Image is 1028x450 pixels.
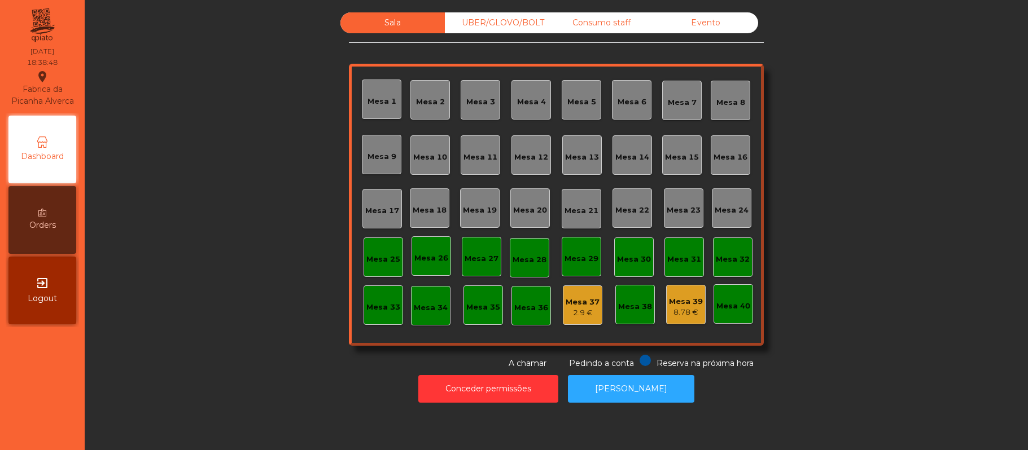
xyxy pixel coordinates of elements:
[466,96,495,108] div: Mesa 3
[514,302,548,314] div: Mesa 36
[445,12,549,33] div: UBER/GLOVO/BOLT
[36,276,49,290] i: exit_to_app
[517,96,546,108] div: Mesa 4
[466,302,500,313] div: Mesa 35
[366,302,400,313] div: Mesa 33
[566,297,600,308] div: Mesa 37
[514,152,548,163] div: Mesa 12
[716,254,750,265] div: Mesa 32
[368,96,396,107] div: Mesa 1
[716,301,750,312] div: Mesa 40
[413,205,447,216] div: Mesa 18
[414,302,448,314] div: Mesa 34
[513,205,547,216] div: Mesa 20
[618,96,646,108] div: Mesa 6
[29,219,56,231] span: Orders
[565,152,599,163] div: Mesa 13
[413,152,447,163] div: Mesa 10
[617,254,651,265] div: Mesa 30
[509,358,546,368] span: A chamar
[21,151,64,162] span: Dashboard
[569,358,634,368] span: Pedindo a conta
[549,12,654,33] div: Consumo staff
[654,12,758,33] div: Evento
[716,97,745,108] div: Mesa 8
[715,205,749,216] div: Mesa 24
[667,205,701,216] div: Mesa 23
[418,375,558,403] button: Conceder permissões
[366,254,400,265] div: Mesa 25
[668,97,697,108] div: Mesa 7
[27,58,58,68] div: 18:38:48
[665,152,699,163] div: Mesa 15
[465,253,498,264] div: Mesa 27
[568,375,694,403] button: [PERSON_NAME]
[365,205,399,217] div: Mesa 17
[566,307,600,319] div: 2.9 €
[30,46,54,56] div: [DATE]
[28,293,57,305] span: Logout
[9,70,76,107] div: Fabrica da Picanha Alverca
[565,253,598,264] div: Mesa 29
[667,254,701,265] div: Mesa 31
[28,6,56,45] img: qpiato
[513,254,546,266] div: Mesa 28
[618,301,652,312] div: Mesa 38
[36,70,49,83] i: location_on
[463,152,497,163] div: Mesa 11
[368,151,396,162] div: Mesa 9
[463,205,497,216] div: Mesa 19
[714,152,747,163] div: Mesa 16
[567,96,596,108] div: Mesa 5
[416,96,445,108] div: Mesa 2
[669,296,703,307] div: Mesa 39
[657,358,754,368] span: Reserva na próxima hora
[414,253,448,264] div: Mesa 26
[565,205,598,217] div: Mesa 21
[340,12,445,33] div: Sala
[669,307,703,318] div: 8.78 €
[615,152,649,163] div: Mesa 14
[615,205,649,216] div: Mesa 22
